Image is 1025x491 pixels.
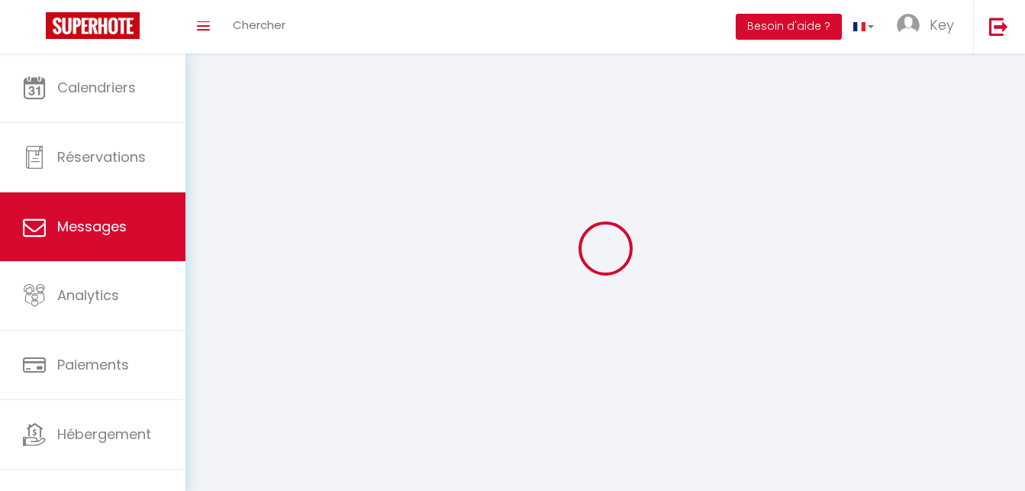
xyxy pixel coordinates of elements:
button: Besoin d'aide ? [736,14,842,40]
button: Ouvrir le widget de chat LiveChat [12,6,58,52]
span: Hébergement [57,425,151,444]
img: ... [897,14,920,37]
span: Messages [57,217,127,236]
span: Chercher [233,17,285,33]
span: Calendriers [57,78,136,97]
span: Key [930,15,954,34]
img: Super Booking [46,12,140,39]
span: Paiements [57,355,129,374]
span: Analytics [57,286,119,305]
span: Réservations [57,147,146,166]
img: logout [989,17,1008,36]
